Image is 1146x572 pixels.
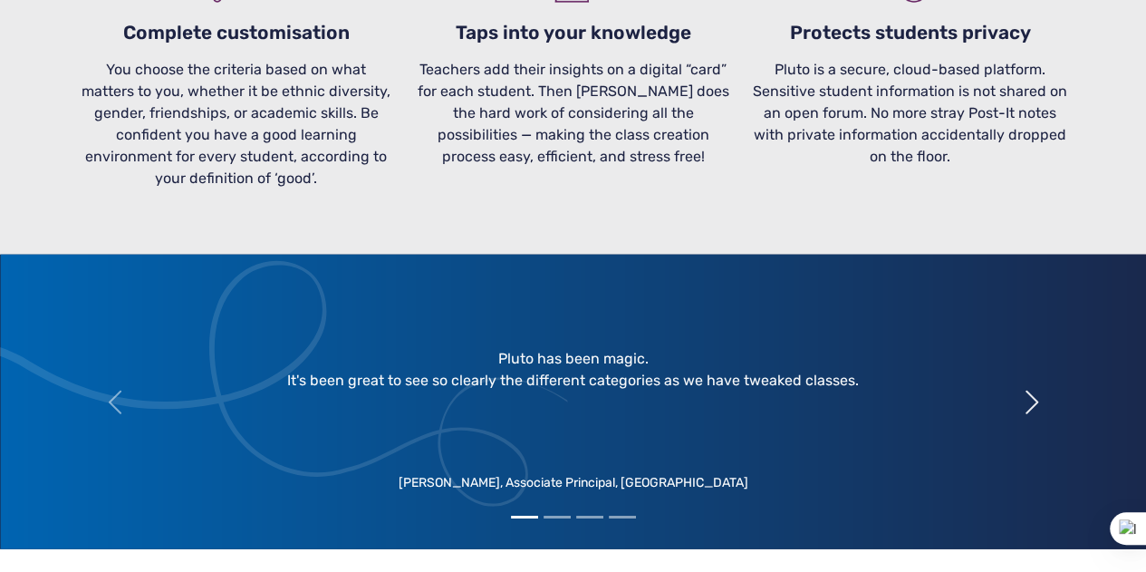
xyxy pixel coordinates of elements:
[416,59,731,168] p: Teachers add their insights on a digital “card” for each student. Then [PERSON_NAME] does the har...
[242,473,904,492] p: [PERSON_NAME], Associate Principal, [GEOGRAPHIC_DATA]
[753,22,1068,52] h2: Protects students privacy
[79,22,394,52] h2: Complete customisation
[79,59,394,189] p: You choose the criteria based on what matters to you, whether it be ethnic diversity, gender, fri...
[609,507,636,528] button: Slide 4
[242,298,904,441] p: Pluto has been magic. It's been great to see so clearly the different categories as we have tweak...
[753,59,1068,168] p: Pluto is a secure, cloud-based platform. Sensitive student information is not shared on an open f...
[544,507,571,528] button: Slide 2
[576,507,603,528] button: Slide 3
[511,507,538,528] button: Slide 1
[416,22,731,52] h2: Taps into your knowledge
